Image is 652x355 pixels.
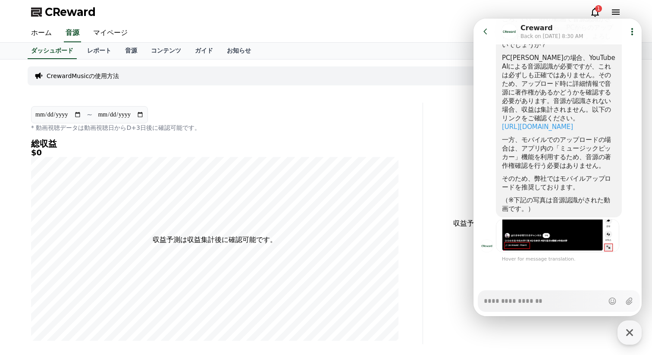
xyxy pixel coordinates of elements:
[45,5,96,19] span: CReward
[64,24,81,42] a: 音源
[220,43,258,59] a: お知らせ
[80,43,118,59] a: レポート
[87,110,92,120] p: ~
[31,5,96,19] a: CReward
[24,24,59,42] a: ホーム
[430,218,600,229] p: 収益予測は収益集計後に確認可能です。
[31,148,398,157] h5: $0
[188,43,220,59] a: ガイド
[47,72,119,80] a: CrewardMusicの使用方法
[144,43,188,59] a: コンテンツ
[153,235,277,245] p: 収益予測は収益集計後に確認可能です。
[473,19,642,316] iframe: Channel chat
[118,43,144,59] a: 音源
[590,7,600,17] a: 1
[28,43,77,59] a: ダッシュボード
[31,139,398,148] h4: 総収益
[31,123,398,132] p: * 動画視聴データは動画視聴日からD+3日後に確認可能です。
[595,5,602,12] div: 1
[86,24,135,42] a: マイページ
